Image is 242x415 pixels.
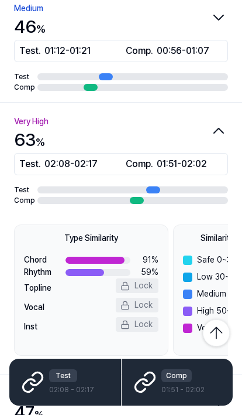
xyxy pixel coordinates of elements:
[157,157,207,171] span: 01:51 - 02:02
[14,72,33,82] div: Test
[24,282,61,294] div: Topline
[161,369,192,382] div: Comp
[14,1,43,16] div: Medium
[44,44,91,58] span: 01:12 - 01:21
[36,136,45,148] span: %
[116,278,158,293] div: Lock
[14,114,49,129] div: Very High
[130,254,158,266] div: 91 %
[126,157,223,171] div: Comp .
[24,266,65,278] div: Rhythm
[130,266,158,278] div: 59 %
[161,369,205,395] div: 01:51 - 02:02
[14,127,45,153] div: 63
[19,157,116,171] div: Test .
[116,298,158,312] div: Lock
[14,195,33,206] div: Comp
[157,44,209,58] span: 00:56 - 01:07
[64,232,118,244] div: Type Similarity
[44,157,98,171] span: 02:08 - 02:17
[14,13,46,40] div: 46
[14,185,33,195] div: Test
[19,44,116,58] div: Test .
[14,82,33,93] div: Comp
[49,369,94,395] div: 02:08 - 02:17
[126,44,223,58] div: Comp .
[200,317,233,349] img: Go to Top
[24,301,61,314] div: Vocal
[49,369,77,382] div: Test
[36,23,46,35] span: %
[24,254,65,266] div: Chord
